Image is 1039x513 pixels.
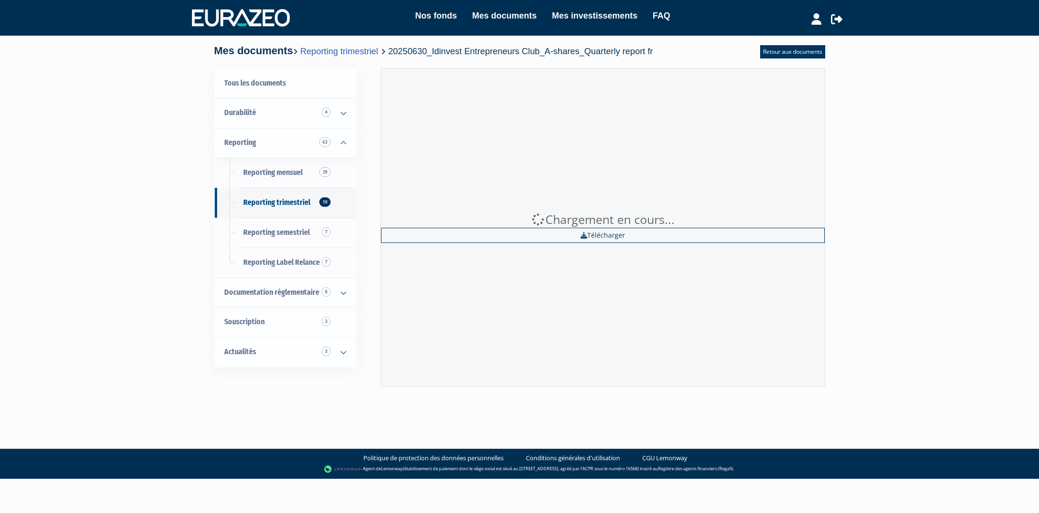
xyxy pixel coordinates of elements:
[472,9,537,22] a: Mes documents
[215,337,356,367] a: Actualités 3
[215,128,356,158] a: Reporting 63
[381,465,403,472] a: Lemonway
[658,465,733,472] a: Registre des agents financiers (Regafi)
[224,347,256,356] span: Actualités
[363,454,504,463] a: Politique de protection des données personnelles
[552,9,638,22] a: Mes investissements
[243,168,303,177] span: Reporting mensuel
[760,45,825,58] a: Retour aux documents
[322,257,331,267] span: 7
[192,9,290,26] img: 1732889491-logotype_eurazeo_blanc_rvb.png
[319,137,331,147] span: 63
[243,228,310,237] span: Reporting semestriel
[215,188,356,218] a: Reporting trimestriel10
[300,46,378,56] a: Reporting trimestriel
[215,307,356,337] a: Souscription3
[10,465,1029,474] div: - Agent de (établissement de paiement dont le siège social est situé au [STREET_ADDRESS], agréé p...
[215,278,356,308] a: Documentation règlementaire 8
[215,68,356,98] a: Tous les documents
[224,288,319,297] span: Documentation règlementaire
[322,227,331,237] span: 7
[214,45,653,57] h4: Mes documents
[215,218,356,248] a: Reporting semestriel7
[224,108,256,117] span: Durabilité
[642,454,687,463] a: CGU Lemonway
[381,228,825,243] a: Télécharger
[322,317,331,326] span: 3
[526,454,620,463] a: Conditions générales d'utilisation
[224,138,256,147] span: Reporting
[388,46,653,56] span: 20250630_Idinvest Entrepreneurs Club_A-shares_Quarterly report fr
[322,107,331,117] span: 4
[324,465,361,474] img: logo-lemonway.png
[381,211,825,228] div: Chargement en cours...
[215,98,356,128] a: Durabilité 4
[215,248,356,278] a: Reporting Label Relance7
[653,9,670,22] a: FAQ
[224,317,265,326] span: Souscription
[415,9,457,22] a: Nos fonds
[243,198,310,207] span: Reporting trimestriel
[322,287,331,297] span: 8
[322,347,331,356] span: 3
[215,158,356,188] a: Reporting mensuel39
[319,197,331,207] span: 10
[243,258,320,267] span: Reporting Label Relance
[319,167,331,177] span: 39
